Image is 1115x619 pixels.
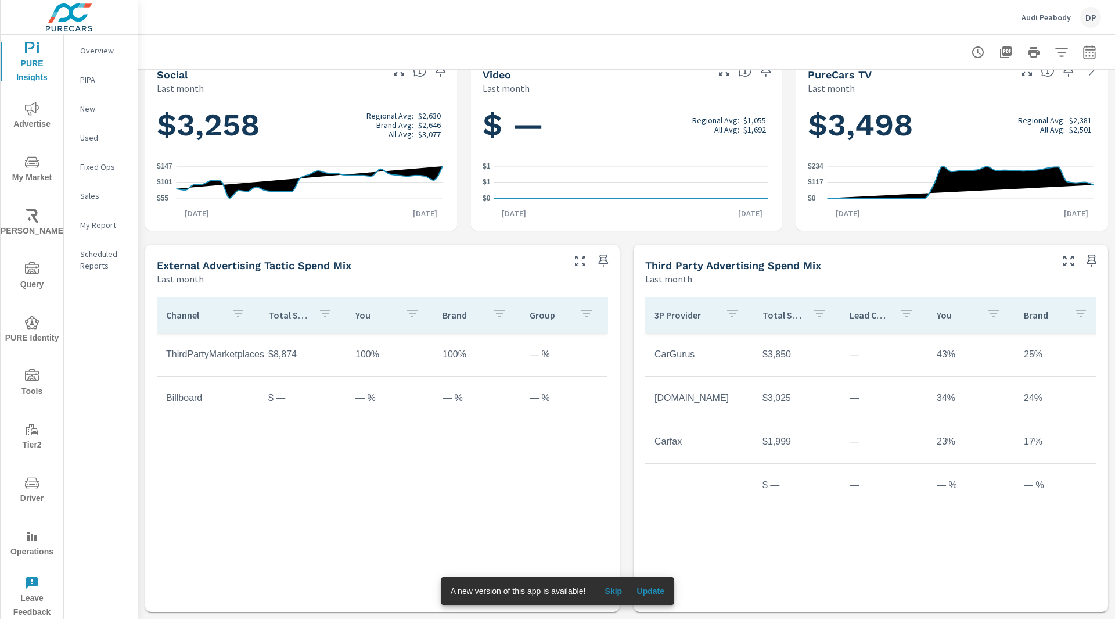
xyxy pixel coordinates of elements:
button: Select Date Range [1078,41,1101,64]
h5: PureCars TV [808,69,872,81]
td: 17% [1015,427,1102,456]
span: Tools [4,369,60,399]
span: Save this to your personalized report [594,252,613,270]
h5: Video [483,69,511,81]
h1: $ — [483,105,771,145]
p: $1,692 [743,125,766,134]
p: $2,646 [418,120,441,130]
td: — % [1015,471,1102,500]
span: My Market [4,155,60,185]
text: $0 [483,194,491,202]
p: Total Spend [762,309,803,321]
td: $3,850 [753,340,840,369]
p: Regional Avg: [1018,116,1065,125]
span: Save this to your personalized report [1059,61,1078,80]
text: $101 [157,178,172,187]
p: [DATE] [1056,207,1096,219]
td: 43% [927,340,1015,369]
td: $1,999 [753,427,840,456]
p: New [80,103,128,115]
p: Last month [645,272,692,286]
button: Skip [595,582,632,600]
td: 100% [346,340,433,369]
span: Operations [4,529,60,559]
p: 3P Provider [654,309,716,321]
button: Apply Filters [1050,41,1073,64]
p: Regional Avg: [692,116,739,125]
p: [DATE] [730,207,771,219]
p: You [355,309,396,321]
p: $1,055 [743,116,766,125]
div: Overview [64,42,138,59]
span: Skip [599,586,627,596]
td: — % [346,384,433,413]
td: $ — [753,471,840,500]
span: Update [636,586,664,596]
p: All Avg: [1040,125,1065,134]
td: — % [433,384,520,413]
td: — [840,384,927,413]
button: Make Fullscreen [1017,61,1036,80]
button: Update [632,582,669,600]
td: 24% [1015,384,1102,413]
p: Group [530,309,570,321]
p: Audi Peabody [1022,12,1071,23]
td: [DOMAIN_NAME] [645,384,753,413]
p: Channel [166,309,222,321]
button: Make Fullscreen [390,61,408,80]
button: Make Fullscreen [571,252,589,270]
p: [DATE] [405,207,445,219]
h5: Third Party Advertising Spend Mix [645,259,821,271]
p: Used [80,132,128,144]
span: The amount of money spent on Video advertising during the period. [738,63,752,77]
td: Billboard [157,384,259,413]
p: $2,630 [418,111,441,120]
p: All Avg: [389,130,413,139]
p: Regional Avg: [366,111,413,120]
td: ThirdPartyMarketplaces [157,340,259,369]
p: Last month [483,81,530,95]
p: Brand Avg: [376,120,413,130]
p: Sales [80,190,128,202]
p: $3,077 [418,130,441,139]
span: Query [4,262,60,292]
text: $234 [808,162,823,170]
button: "Export Report to PDF" [994,41,1017,64]
div: Fixed Ops [64,158,138,176]
p: Lead Count [850,309,890,321]
p: Overview [80,45,128,56]
td: $3,025 [753,384,840,413]
button: Print Report [1022,41,1045,64]
text: $117 [808,178,823,187]
div: DP [1080,7,1101,28]
span: Tier2 [4,423,60,452]
span: Cost of your connected TV ad campaigns. [Source: This data is provided by the video advertising p... [1041,63,1055,77]
td: $ — [259,384,346,413]
button: Make Fullscreen [1059,252,1078,270]
h1: $3,498 [808,105,1096,145]
div: Used [64,129,138,146]
text: $55 [157,194,168,202]
span: PURE Insights [4,41,60,85]
a: See more details in report [1082,61,1101,80]
div: New [64,100,138,117]
text: $0 [808,194,816,202]
p: [DATE] [494,207,534,219]
p: Total Spend [268,309,309,321]
text: $1 [483,162,491,170]
td: CarGurus [645,340,753,369]
p: Last month [157,81,204,95]
p: $2,501 [1069,125,1092,134]
td: — % [520,340,607,369]
h1: $3,258 [157,105,445,145]
p: Last month [157,272,204,286]
button: Make Fullscreen [715,61,733,80]
td: 25% [1015,340,1102,369]
td: Carfax [645,427,753,456]
span: A new version of this app is available! [451,586,586,596]
span: Save this to your personalized report [757,61,775,80]
div: My Report [64,216,138,234]
td: 23% [927,427,1015,456]
p: All Avg: [714,125,739,134]
div: PIPA [64,71,138,88]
